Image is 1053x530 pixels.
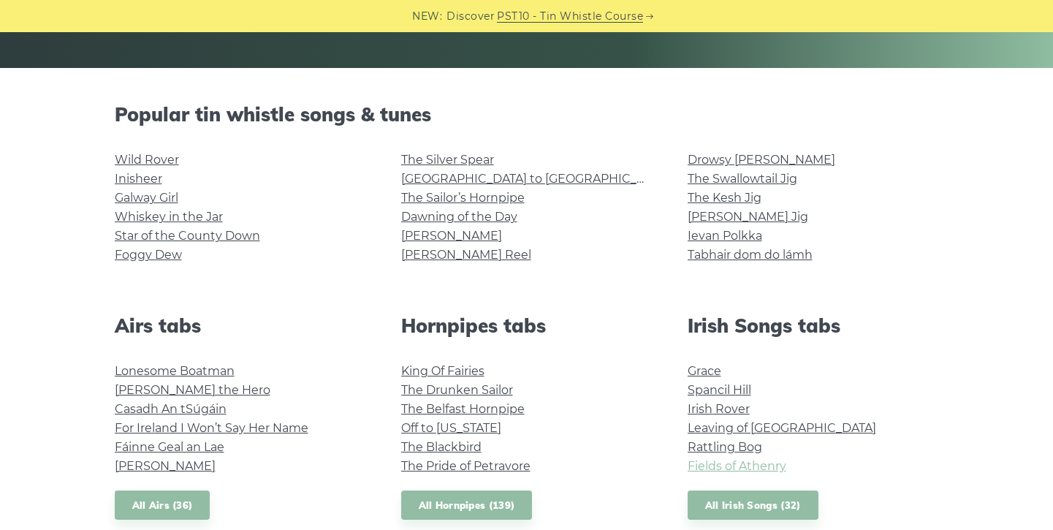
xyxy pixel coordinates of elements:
[115,421,308,435] a: For Ireland I Won’t Say Her Name
[401,153,494,167] a: The Silver Spear
[688,314,939,337] h2: Irish Songs tabs
[401,459,531,473] a: The Pride of Petravore
[688,248,813,262] a: Tabhair dom do lámh
[401,383,513,397] a: The Drunken Sailor
[412,8,442,25] span: NEW:
[115,383,270,397] a: [PERSON_NAME] the Hero
[688,383,751,397] a: Spancil Hill
[497,8,643,25] a: PST10 - Tin Whistle Course
[401,248,531,262] a: [PERSON_NAME] Reel
[401,210,517,224] a: Dawning of the Day
[688,229,762,243] a: Ievan Polkka
[688,459,786,473] a: Fields of Athenry
[115,172,162,186] a: Inisheer
[688,402,750,416] a: Irish Rover
[401,421,501,435] a: Off to [US_STATE]
[688,491,818,520] a: All Irish Songs (32)
[115,364,235,378] a: Lonesome Boatman
[688,153,835,167] a: Drowsy [PERSON_NAME]
[688,172,797,186] a: The Swallowtail Jig
[115,153,179,167] a: Wild Rover
[401,229,502,243] a: [PERSON_NAME]
[115,314,366,337] h2: Airs tabs
[401,364,484,378] a: King Of Fairies
[115,491,210,520] a: All Airs (36)
[115,248,182,262] a: Foggy Dew
[688,421,876,435] a: Leaving of [GEOGRAPHIC_DATA]
[401,191,525,205] a: The Sailor’s Hornpipe
[115,229,260,243] a: Star of the County Down
[115,440,224,454] a: Fáinne Geal an Lae
[401,314,653,337] h2: Hornpipes tabs
[446,8,495,25] span: Discover
[115,210,223,224] a: Whiskey in the Jar
[688,210,808,224] a: [PERSON_NAME] Jig
[401,172,671,186] a: [GEOGRAPHIC_DATA] to [GEOGRAPHIC_DATA]
[401,402,525,416] a: The Belfast Hornpipe
[688,440,762,454] a: Rattling Bog
[115,191,178,205] a: Galway Girl
[115,459,216,473] a: [PERSON_NAME]
[115,402,227,416] a: Casadh An tSúgáin
[688,364,721,378] a: Grace
[115,103,939,126] h2: Popular tin whistle songs & tunes
[688,191,761,205] a: The Kesh Jig
[401,440,482,454] a: The Blackbird
[401,491,533,520] a: All Hornpipes (139)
